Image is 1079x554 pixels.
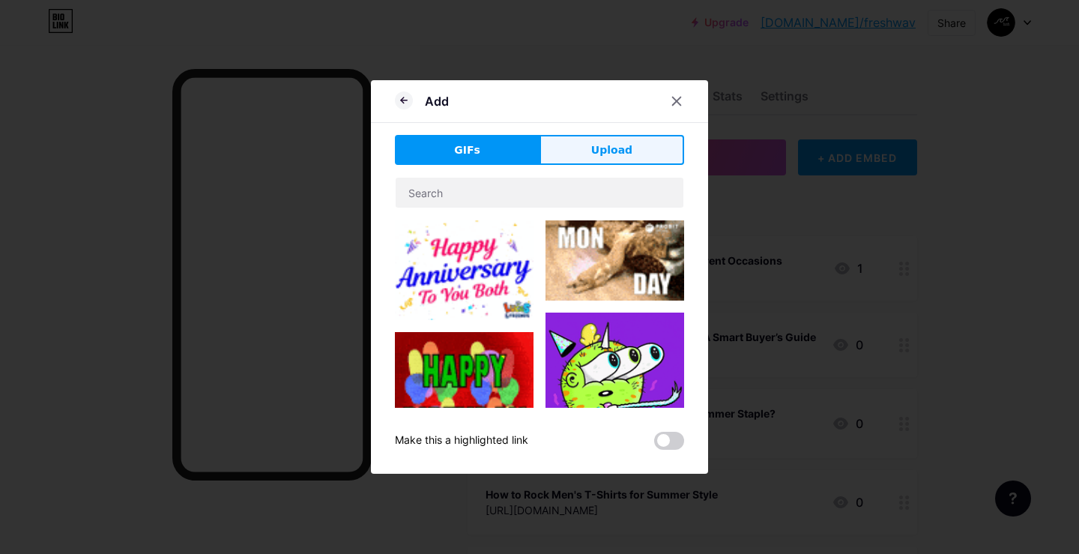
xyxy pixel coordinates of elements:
[425,92,449,110] div: Add
[395,432,528,450] div: Make this a highlighted link
[545,220,684,301] img: Gihpy
[396,178,683,208] input: Search
[395,220,534,320] img: Gihpy
[545,313,684,451] img: Gihpy
[591,142,632,158] span: Upload
[395,135,539,165] button: GIFs
[539,135,684,165] button: Upload
[454,142,480,158] span: GIFs
[395,332,534,471] img: Gihpy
